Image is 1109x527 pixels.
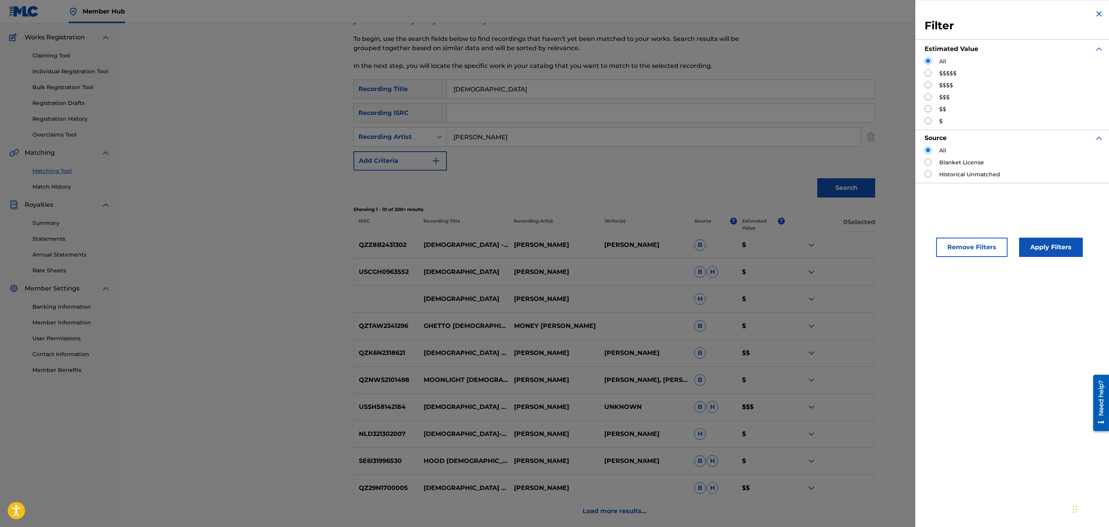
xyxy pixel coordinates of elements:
p: [PERSON_NAME] [509,240,599,250]
a: Registration History [32,115,110,123]
iframe: Chat Widget [1070,490,1109,527]
p: [PERSON_NAME] [599,456,689,466]
img: expand [807,456,816,466]
img: Top Rightsholder [69,7,78,16]
p: [DEMOGRAPHIC_DATA] [419,294,509,304]
p: [PERSON_NAME] [509,348,599,358]
p: [PERSON_NAME] [599,348,689,358]
label: All [939,57,946,66]
a: Annual Statements [32,251,110,259]
p: QZNWS2101498 [354,375,419,385]
p: $ [737,267,785,277]
p: SE6I31996530 [354,456,419,466]
p: UNKNOWN [599,402,689,412]
span: B [694,347,706,359]
a: Match History [32,183,110,191]
p: QZZ8B2431302 [354,240,419,250]
p: [DEMOGRAPHIC_DATA] MEDLEY [419,483,509,493]
img: Royalties [9,200,19,209]
span: Member Hub [83,7,125,16]
p: Showing 1 - 10 of 200+ results [353,206,875,213]
a: Bulk Registration Tool [32,83,110,91]
p: Estimated Value [742,218,778,231]
img: expand [807,294,816,304]
span: H [707,482,718,494]
img: Delete Criterion [867,127,875,147]
p: 0 Selected [785,218,875,231]
p: In the next step, you will locate the specific work in your catalog that you want to match to the... [353,61,755,71]
div: Drag [1073,498,1077,521]
p: $ [737,456,785,466]
p: [DEMOGRAPHIC_DATA]-MEDLEY [419,429,509,439]
strong: Source [925,134,947,142]
a: Claiming Tool [32,52,110,60]
p: Source [695,218,712,231]
a: CatalogCatalog [9,14,49,24]
a: Matching Tool [32,167,110,175]
p: USSH58142184 [354,402,419,412]
p: [DEMOGRAPHIC_DATA] - INSTRUMENTAL [419,240,509,250]
p: Recording Artist [509,218,599,231]
p: [DEMOGRAPHIC_DATA] MEDLEY [419,402,509,412]
p: QZTAW2341296 [354,321,419,331]
p: $$ [737,348,785,358]
p: HOOD [DEMOGRAPHIC_DATA] [419,456,509,466]
img: expand [807,240,816,250]
p: $ [737,240,785,250]
a: Banking Information [32,303,110,311]
a: Contact Information [32,350,110,358]
span: Matching [25,148,55,157]
span: ? [778,218,785,225]
img: Works Registration [9,33,19,42]
p: To begin, use the search fields below to find recordings that haven't yet been matched to your wo... [353,34,755,53]
img: expand [1094,133,1104,143]
button: Add Criteria [353,151,447,171]
span: B [694,401,706,413]
p: QZK6N2318621 [354,348,419,358]
p: $ [737,429,785,439]
img: close [1094,9,1104,19]
img: expand [807,429,816,439]
span: H [694,428,706,440]
p: [DEMOGRAPHIC_DATA] RAP [419,348,509,358]
form: Search Form [353,79,875,201]
img: expand [101,200,110,209]
div: Recording Artist [358,132,428,142]
span: H [707,401,718,413]
img: expand [101,284,110,293]
label: $$ [939,105,946,113]
p: [PERSON_NAME] [599,240,689,250]
span: B [694,374,706,386]
img: Member Settings [9,284,19,293]
p: ISRC [353,218,418,231]
p: [PERSON_NAME] [509,267,599,277]
p: MONEY [PERSON_NAME] [509,321,599,331]
img: expand [1094,44,1104,54]
span: H [694,293,706,305]
img: expand [807,483,816,493]
p: Recording Title [418,218,509,231]
p: GHETTO [DEMOGRAPHIC_DATA] [419,321,509,331]
p: [PERSON_NAME] [599,429,689,439]
img: expand [807,375,816,385]
a: Summary [32,219,110,227]
span: B [694,482,706,494]
span: B [694,455,706,467]
label: $$$$ [939,81,953,90]
span: ? [730,218,737,225]
label: All [939,147,946,155]
p: [PERSON_NAME] [509,429,599,439]
img: expand [807,267,816,277]
button: Search [817,178,875,198]
img: expand [807,321,816,331]
span: Member Settings [25,284,79,293]
a: Rate Sheets [32,267,110,275]
p: [PERSON_NAME] [509,456,599,466]
p: $$ [737,483,785,493]
p: QZ29N1700005 [354,483,419,493]
a: Overclaims Tool [32,131,110,139]
img: 9d2ae6d4665cec9f34b9.svg [431,156,441,166]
